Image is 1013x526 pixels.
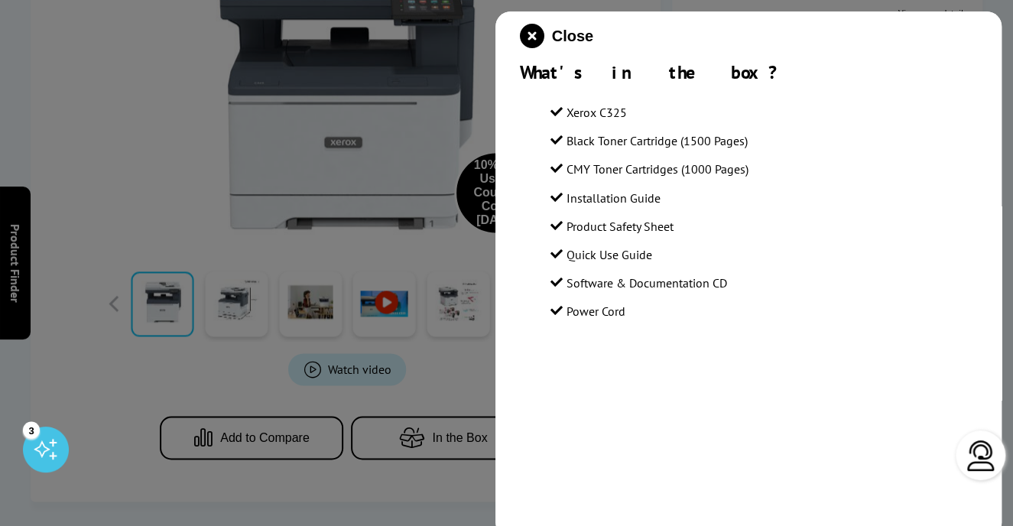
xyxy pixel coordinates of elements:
[567,304,625,319] span: Power Cord
[567,133,748,148] span: Black Toner Cartridge (1500 Pages)
[567,219,674,234] span: Product Safety Sheet
[567,105,627,120] span: Xerox C325
[567,161,748,177] span: CMY Toner Cartridges (1000 Pages)
[520,60,978,84] div: What's in the box?
[567,275,727,291] span: Software & Documentation CD
[567,190,661,206] span: Installation Guide
[552,28,593,45] span: Close
[520,24,593,48] button: close modal
[966,440,996,471] img: user-headset-light.svg
[23,421,40,438] div: 3
[567,247,652,262] span: Quick Use Guide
